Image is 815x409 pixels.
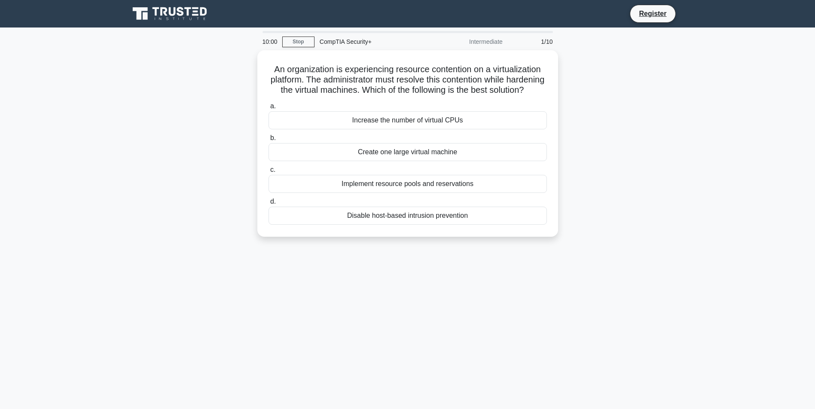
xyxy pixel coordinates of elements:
[269,143,547,161] div: Create one large virtual machine
[270,134,276,141] span: b.
[269,111,547,129] div: Increase the number of virtual CPUs
[270,198,276,205] span: d.
[270,166,275,173] span: c.
[269,175,547,193] div: Implement resource pools and reservations
[257,33,282,50] div: 10:00
[282,37,314,47] a: Stop
[433,33,508,50] div: Intermediate
[269,207,547,225] div: Disable host-based intrusion prevention
[508,33,558,50] div: 1/10
[314,33,433,50] div: CompTIA Security+
[270,102,276,110] span: a.
[634,8,672,19] a: Register
[268,64,548,96] h5: An organization is experiencing resource contention on a virtualization platform. The administrat...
